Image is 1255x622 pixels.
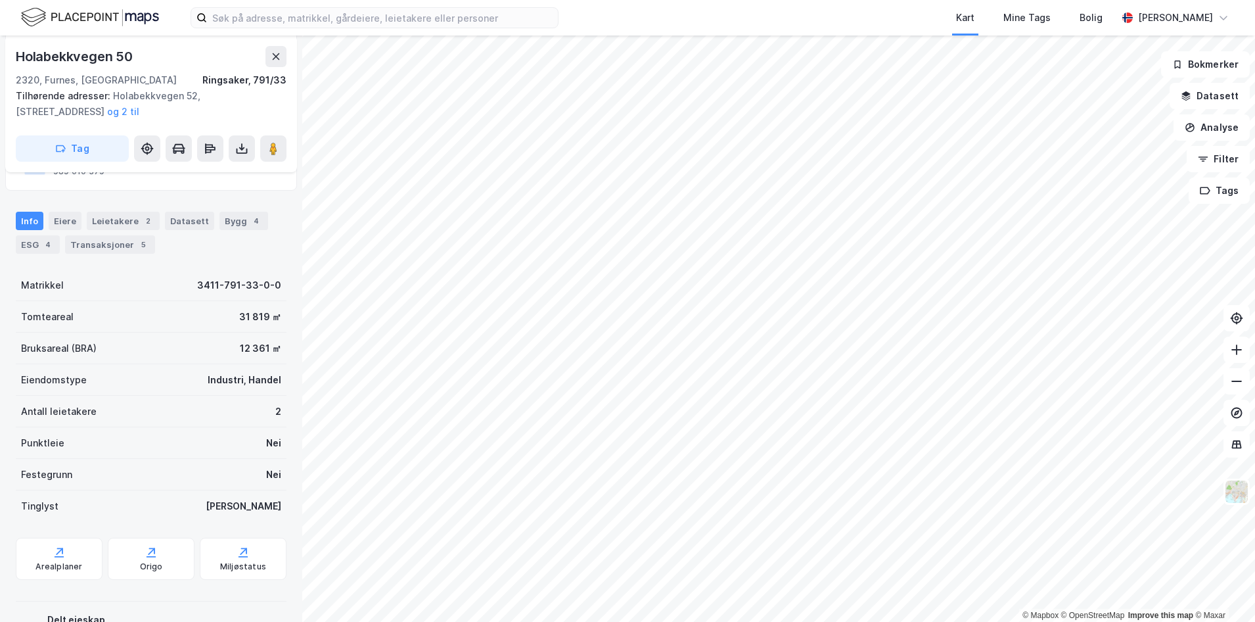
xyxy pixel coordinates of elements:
button: Bokmerker [1161,51,1250,78]
div: ESG [16,235,60,254]
div: Eiere [49,212,81,230]
div: Ringsaker, 791/33 [202,72,286,88]
div: 3411-791-33-0-0 [197,277,281,293]
div: [PERSON_NAME] [1138,10,1213,26]
iframe: Chat Widget [1189,559,1255,622]
button: Datasett [1170,83,1250,109]
div: Info [16,212,43,230]
div: Holabekkvegen 52, [STREET_ADDRESS] [16,88,276,120]
button: Tags [1189,178,1250,204]
button: Tag [16,135,129,162]
div: 4 [250,214,263,227]
div: Arealplaner [35,562,82,572]
div: Festegrunn [21,467,72,483]
div: Tinglyst [21,498,58,514]
div: 4 [41,238,55,251]
div: Bruksareal (BRA) [21,341,97,356]
div: 12 361 ㎡ [240,341,281,356]
div: Nei [266,467,281,483]
img: logo.f888ab2527a4732fd821a326f86c7f29.svg [21,6,159,29]
div: 5 [137,238,150,251]
div: Tomteareal [21,309,74,325]
div: Bolig [1080,10,1103,26]
div: Antall leietakere [21,404,97,419]
div: Punktleie [21,435,64,451]
a: Improve this map [1128,611,1193,620]
div: Holabekkvegen 50 [16,46,135,67]
div: 2 [275,404,281,419]
div: Nei [266,435,281,451]
button: Analyse [1174,114,1250,141]
div: Origo [140,562,163,572]
div: 2 [141,214,154,227]
div: Bygg [219,212,268,230]
div: Miljøstatus [220,562,266,572]
div: Leietakere [87,212,160,230]
a: Mapbox [1022,611,1059,620]
div: 31 819 ㎡ [239,309,281,325]
div: 2320, Furnes, [GEOGRAPHIC_DATA] [16,72,177,88]
div: Mine Tags [1003,10,1051,26]
a: OpenStreetMap [1061,611,1125,620]
div: Datasett [165,212,214,230]
div: Kart [956,10,974,26]
span: Tilhørende adresser: [16,90,113,101]
div: [PERSON_NAME] [206,498,281,514]
input: Søk på adresse, matrikkel, gårdeiere, leietakere eller personer [207,8,558,28]
button: Filter [1187,146,1250,172]
img: Z [1224,479,1249,504]
div: Eiendomstype [21,372,87,388]
div: Matrikkel [21,277,64,293]
div: Transaksjoner [65,235,155,254]
div: Industri, Handel [208,372,281,388]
